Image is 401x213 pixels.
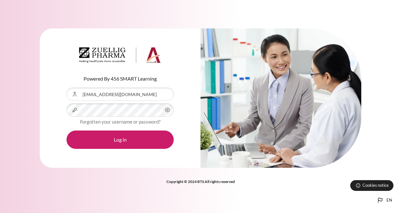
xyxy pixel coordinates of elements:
button: Cookies notice [350,180,393,191]
span: en [386,197,392,204]
a: Forgotten your username or password? [80,119,160,125]
button: Languages [374,194,395,207]
p: Powered By 456 SMART Learning [67,75,174,82]
button: Log in [67,131,174,149]
img: Architeck [79,47,161,63]
strong: Copyright © 2024 BTS All rights reserved [166,179,235,184]
span: Cookies notice [363,182,389,188]
a: Architeck [79,47,161,66]
input: Username or Email Address [67,88,174,101]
